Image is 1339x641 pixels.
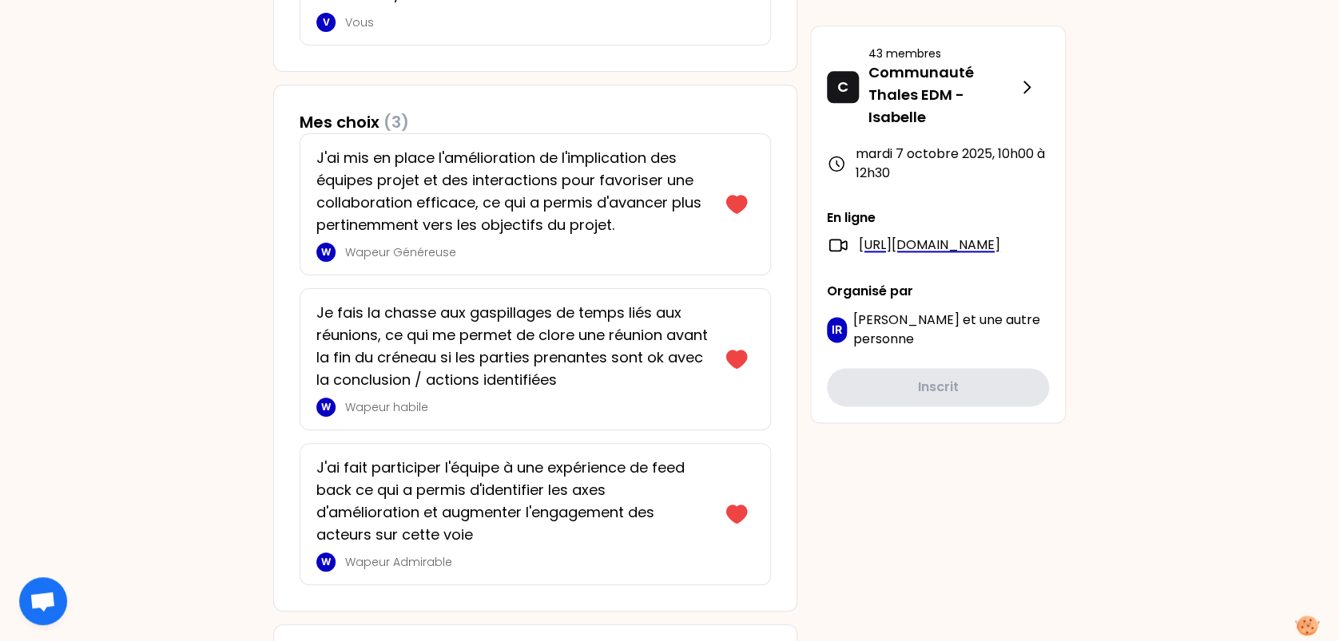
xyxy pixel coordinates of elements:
p: Organisé par [827,282,1049,301]
a: [URL][DOMAIN_NAME] [859,235,1000,255]
span: (3) [383,111,409,133]
div: Ouvrir le chat [19,577,67,625]
button: Inscrit [827,368,1049,406]
p: Vous [345,14,722,30]
p: Wapeur habile [345,399,709,415]
p: V [323,16,330,29]
h3: Mes choix [300,111,409,133]
span: [PERSON_NAME] [853,311,960,329]
p: Communauté Thales EDM - Isabelle [868,61,1017,129]
p: En ligne [827,208,1049,228]
p: IR [832,322,842,338]
div: mardi 7 octobre 2025 , 10h00 à 12h30 [827,144,1049,183]
p: W [321,246,331,259]
p: J'ai fait participer l'équipe à une expérience de feed back ce qui a permis d'identifier les axes... [316,457,709,546]
p: Wapeur Admirable [345,554,709,570]
p: Wapeur Généreuse [345,244,709,260]
p: Je fais la chasse aux gaspillages de temps liés aux réunions, ce qui me permet de clore une réuni... [316,302,709,391]
span: une autre personne [853,311,1040,348]
p: J'ai mis en place l'amélioration de l'implication des équipes projet et des interactions pour fav... [316,147,709,236]
p: et [853,311,1049,349]
p: W [321,401,331,413]
p: 43 membres [868,46,1017,61]
p: C [837,76,848,98]
p: W [321,556,331,568]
